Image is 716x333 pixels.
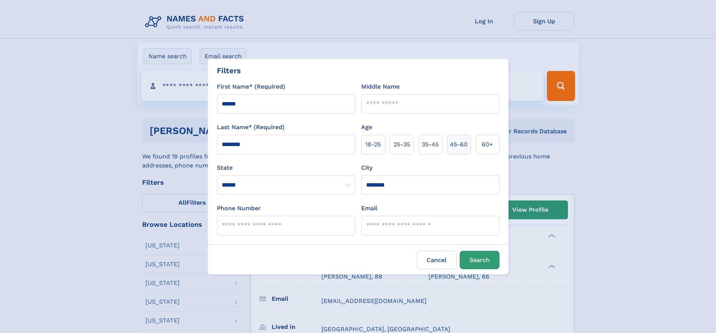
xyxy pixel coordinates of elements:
label: First Name* (Required) [217,82,285,91]
label: Cancel [417,251,457,269]
label: Last Name* (Required) [217,123,285,132]
button: Search [460,251,500,269]
span: 18‑25 [365,140,381,149]
label: City [361,163,372,172]
span: 45‑60 [450,140,468,149]
div: Filters [217,65,241,76]
label: Age [361,123,372,132]
label: Email [361,204,377,213]
label: Phone Number [217,204,261,213]
span: 60+ [482,140,493,149]
label: State [217,163,355,172]
label: Middle Name [361,82,400,91]
span: 25‑35 [394,140,410,149]
span: 35‑45 [422,140,439,149]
